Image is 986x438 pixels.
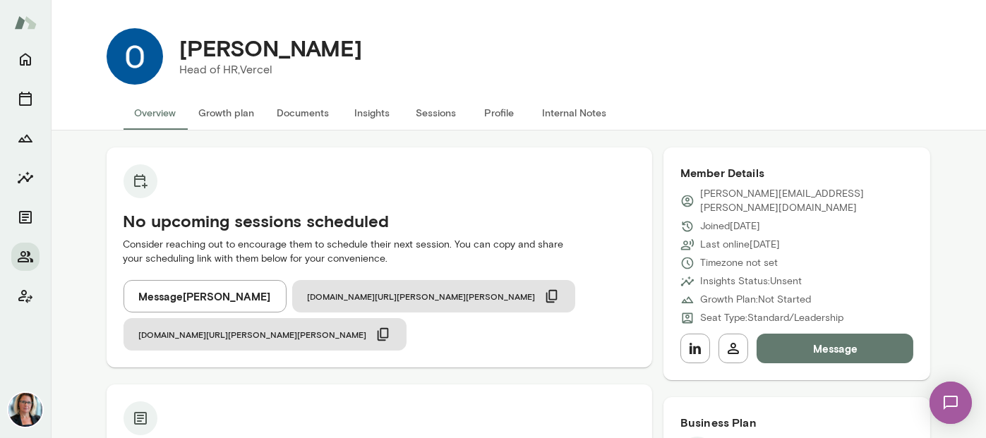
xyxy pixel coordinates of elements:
p: Head of HR, Vercel [180,61,363,78]
p: Last online [DATE] [700,238,780,252]
button: Message [757,334,914,363]
span: [DOMAIN_NAME][URL][PERSON_NAME][PERSON_NAME] [308,291,536,302]
button: Members [11,243,40,271]
button: Message[PERSON_NAME] [124,280,287,312]
p: Joined [DATE] [700,219,760,233]
button: Home [11,45,40,73]
img: Olivia Williams [107,28,163,85]
h6: Member Details [680,164,914,181]
span: [DOMAIN_NAME][URL][PERSON_NAME][PERSON_NAME] [139,329,367,340]
p: [PERSON_NAME][EMAIL_ADDRESS][PERSON_NAME][DOMAIN_NAME] [700,187,914,215]
button: Sessions [11,85,40,113]
button: Insights [11,164,40,192]
button: [DOMAIN_NAME][URL][PERSON_NAME][PERSON_NAME] [124,318,407,351]
p: Growth Plan: Not Started [700,293,811,307]
p: Seat Type: Standard/Leadership [700,311,843,325]
h5: No upcoming sessions scheduled [124,209,635,232]
button: Client app [11,282,40,310]
button: Sessions [404,96,468,130]
img: Jennifer Alvarez [8,393,42,427]
button: Internal Notes [531,96,618,130]
button: Profile [468,96,531,130]
button: Overview [124,96,188,130]
button: [DOMAIN_NAME][URL][PERSON_NAME][PERSON_NAME] [292,280,575,312]
button: Insights [341,96,404,130]
button: Documents [11,203,40,231]
p: Timezone not set [700,256,778,270]
img: Mento [14,9,37,36]
p: Consider reaching out to encourage them to schedule their next session. You can copy and share yo... [124,238,635,266]
button: Documents [266,96,341,130]
h6: Business Plan [680,414,914,431]
h4: [PERSON_NAME] [180,35,363,61]
button: Growth plan [188,96,266,130]
button: Growth Plan [11,124,40,152]
p: Insights Status: Unsent [700,274,802,288]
